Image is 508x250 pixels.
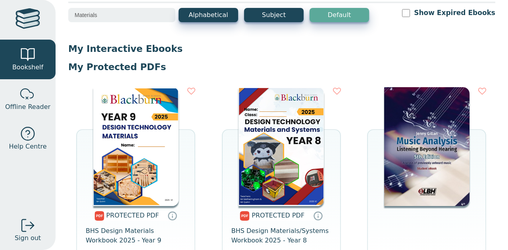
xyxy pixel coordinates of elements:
[313,211,323,220] a: Protected PDFs cannot be printed, copied or shared. They can be accessed online through Education...
[239,87,324,206] img: 098875dd-ac27-4547-bf30-c7165bc9969a.png
[94,211,104,221] img: pdf.svg
[9,142,46,151] span: Help Centre
[179,8,238,22] button: Alphabetical
[384,87,470,206] img: 698eee68-e6e8-41cb-900f-d594cd2c04fb.png
[167,211,177,220] a: Protected PDFs cannot be printed, copied or shared. They can be accessed online through Education...
[244,8,304,22] button: Subject
[68,8,175,22] input: Search bookshelf (E.g: psychology)
[15,233,41,243] span: Sign out
[106,212,159,219] span: PROTECTED PDF
[86,226,186,245] span: BHS Design Materials Workbook 2025 - Year 9
[93,87,179,206] img: 2da8647a-40f0-4544-9499-ce69a9aab6e2.png
[231,226,331,245] span: BHS Design Materials/Systems Workbook 2025 - Year 8
[68,61,495,73] p: My Protected PDFs
[12,63,43,72] span: Bookshelf
[310,8,369,22] button: Default
[414,8,495,18] label: Show Expired Ebooks
[252,212,304,219] span: PROTECTED PDF
[68,43,495,55] p: My Interactive Ebooks
[240,211,250,221] img: pdf.svg
[5,102,50,112] span: Offline Reader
